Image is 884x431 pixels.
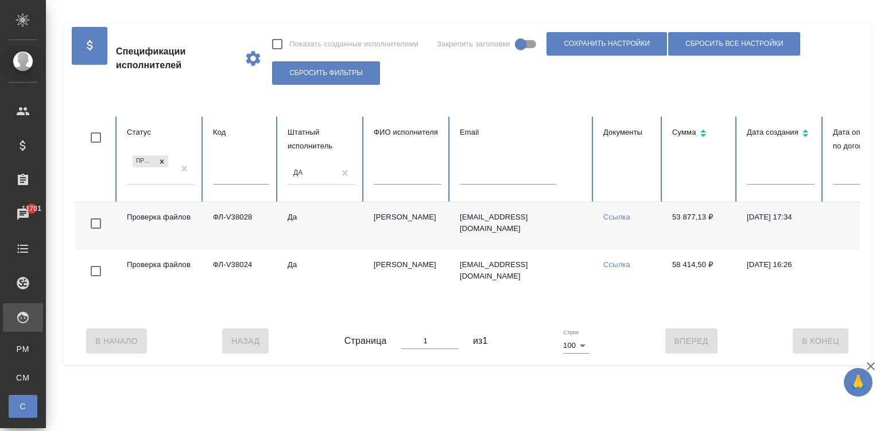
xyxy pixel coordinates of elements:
[344,334,387,348] span: Страница
[204,250,278,297] td: ФЛ-V38024
[3,200,43,229] a: 11701
[204,202,278,250] td: ФЛ-V38028
[278,250,365,297] td: Да
[848,370,868,394] span: 🙏
[9,395,37,418] a: С
[451,250,594,297] td: [EMAIL_ADDRESS][DOMAIN_NAME]
[663,202,738,250] td: 53 877,13 ₽
[451,202,594,250] td: [EMAIL_ADDRESS][DOMAIN_NAME]
[213,126,269,139] div: Код
[563,329,579,335] label: Строк
[272,61,380,85] button: Сбросить фильтры
[663,250,738,297] td: 58 414,50 ₽
[603,126,654,139] div: Документы
[14,343,32,355] span: PM
[685,39,783,49] span: Сбросить все настройки
[278,202,365,250] td: Да
[738,202,824,250] td: [DATE] 17:34
[546,32,667,56] button: Сохранить настройки
[293,169,303,178] div: Да
[564,39,650,49] span: Сохранить настройки
[14,372,32,383] span: CM
[668,32,800,56] button: Сбросить все настройки
[563,338,590,354] div: 100
[747,126,815,142] div: Сортировка
[288,126,355,153] div: Штатный исполнитель
[603,260,630,269] a: Ссылка
[365,202,451,250] td: [PERSON_NAME]
[738,250,824,297] td: [DATE] 16:26
[116,45,235,72] span: Спецификации исполнителей
[15,203,48,214] span: 11701
[473,334,488,348] span: из 1
[289,68,363,78] span: Сбросить фильтры
[437,38,510,50] span: Закрепить заголовки
[603,213,630,221] a: Ссылка
[460,126,585,139] div: Email
[374,126,441,139] div: ФИО исполнителя
[84,259,108,283] span: Toggle Row Selected
[127,126,195,139] div: Статус
[844,368,873,397] button: 🙏
[133,155,156,167] div: Проверка файлов
[14,401,32,412] span: С
[9,338,37,361] a: PM
[118,250,204,297] td: Проверка файлов
[9,366,37,389] a: CM
[672,126,728,142] div: Сортировка
[84,211,108,236] span: Toggle Row Selected
[365,250,451,297] td: [PERSON_NAME]
[118,202,204,250] td: Проверка файлов
[289,38,418,50] span: Показать созданные исполнителями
